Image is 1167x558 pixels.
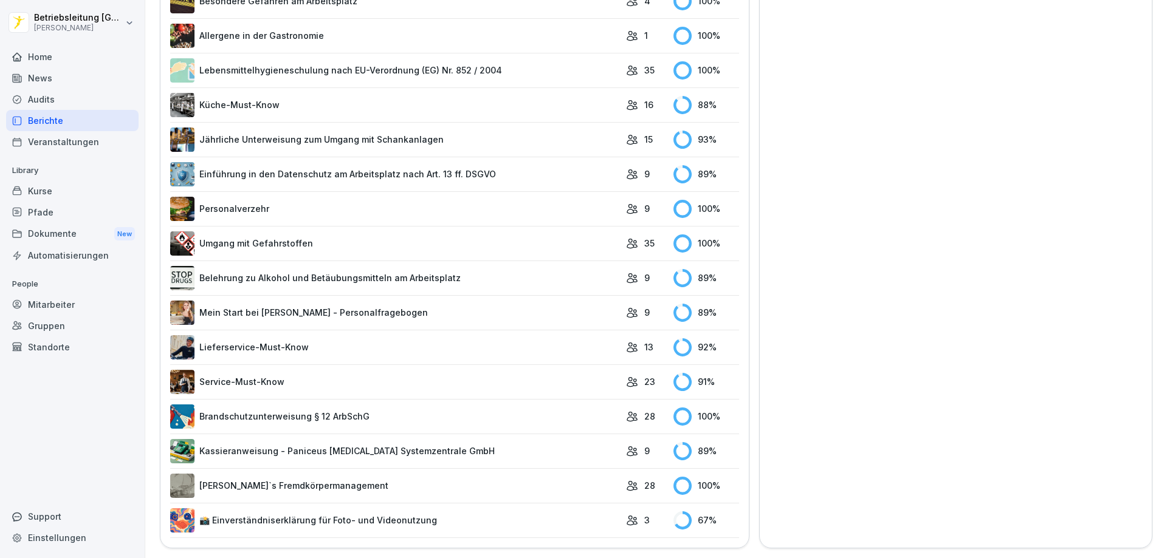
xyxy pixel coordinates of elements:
[644,514,650,526] p: 3
[170,301,194,325] img: aaay8cu0h1hwaqqp9269xjan.png
[644,444,650,457] p: 9
[673,61,739,80] div: 100 %
[34,24,123,32] p: [PERSON_NAME]
[170,404,620,429] a: Brandschutzunterweisung § 12 ArbSchG
[170,508,194,532] img: kmlaa60hhy6rj8umu5j2s6g8.png
[170,335,620,359] a: Lieferservice-Must-Know
[673,338,739,356] div: 92 %
[170,24,620,48] a: Allergene in der Gastronomie
[673,511,739,529] div: 67 %
[673,442,739,460] div: 89 %
[6,67,139,89] a: News
[6,294,139,315] a: Mitarbeiter
[6,46,139,67] a: Home
[673,200,739,218] div: 100 %
[6,527,139,548] a: Einstellungen
[673,304,739,322] div: 89 %
[170,474,620,498] a: [PERSON_NAME]`s Fremdkörpermanagement
[170,508,620,532] a: 📸 Einverständniserklärung für Foto- und Videonutzung
[6,336,139,358] a: Standorte
[644,29,648,42] p: 1
[673,234,739,253] div: 100 %
[644,306,650,319] p: 9
[170,58,620,83] a: Lebensmittelhygieneschulung nach EU-Verordnung (EG) Nr. 852 / 2004
[644,168,650,180] p: 9
[644,479,655,492] p: 28
[170,474,194,498] img: ltafy9a5l7o16y10mkzj65ij.png
[170,439,194,463] img: fvkk888r47r6bwfldzgy1v13.png
[6,202,139,223] a: Pfade
[673,477,739,495] div: 100 %
[6,131,139,152] a: Veranstaltungen
[6,161,139,180] p: Library
[673,96,739,114] div: 88 %
[6,274,139,294] p: People
[644,410,655,423] p: 28
[6,223,139,245] div: Dokumente
[6,315,139,336] a: Gruppen
[6,506,139,527] div: Support
[673,269,739,287] div: 89 %
[170,162,620,186] a: Einführung in den Datenschutz am Arbeitsplatz nach Art. 13 ff. DSGVO
[673,373,739,391] div: 91 %
[644,64,655,77] p: 35
[673,131,739,149] div: 93 %
[644,271,650,284] p: 9
[673,165,739,183] div: 89 %
[170,197,620,221] a: Personalverzehr
[673,27,739,45] div: 100 %
[114,227,135,241] div: New
[170,231,194,256] img: ro33qf0i8ndaw7nkfv0stvse.png
[170,301,620,325] a: Mein Start bei [PERSON_NAME] - Personalfragebogen
[34,13,123,23] p: Betriebsleitung [GEOGRAPHIC_DATA]
[170,335,194,359] img: hu6txd6pq7tal1w0hbosth6a.png
[6,245,139,266] a: Automatisierungen
[170,439,620,463] a: Kassieranweisung - Paniceus [MEDICAL_DATA] Systemzentrale GmbH
[644,133,653,146] p: 15
[170,370,194,394] img: kpon4nh320e9lf5mryu3zflh.png
[170,370,620,394] a: Service-Must-Know
[170,93,194,117] img: gxc2tnhhndim38heekucasph.png
[170,24,194,48] img: gsgognukgwbtoe3cnlsjjbmw.png
[644,237,655,250] p: 35
[673,407,739,426] div: 100 %
[644,341,653,353] p: 13
[6,223,139,245] a: DokumenteNew
[644,375,655,388] p: 23
[170,93,620,117] a: Küche-Must-Know
[644,98,653,111] p: 16
[170,58,194,83] img: gxsnf7ygjsfsmxd96jxi4ufn.png
[170,404,194,429] img: b0iy7e1gfawqjs4nezxuanzk.png
[170,128,620,152] a: Jährliche Unterweisung zum Umgang mit Schankanlagen
[6,110,139,131] a: Berichte
[6,89,139,110] a: Audits
[170,162,194,186] img: x7xa5977llyo53hf30kzdyol.png
[170,266,194,290] img: chcy4n51endi7ma8fmhszelz.png
[6,180,139,202] a: Kurse
[170,231,620,256] a: Umgang mit Gefahrstoffen
[170,197,194,221] img: zd24spwykzjjw3u1wcd2ptki.png
[170,266,620,290] a: Belehrung zu Alkohol und Betäubungsmitteln am Arbeitsplatz
[170,128,194,152] img: etou62n52bjq4b8bjpe35whp.png
[644,202,650,215] p: 9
